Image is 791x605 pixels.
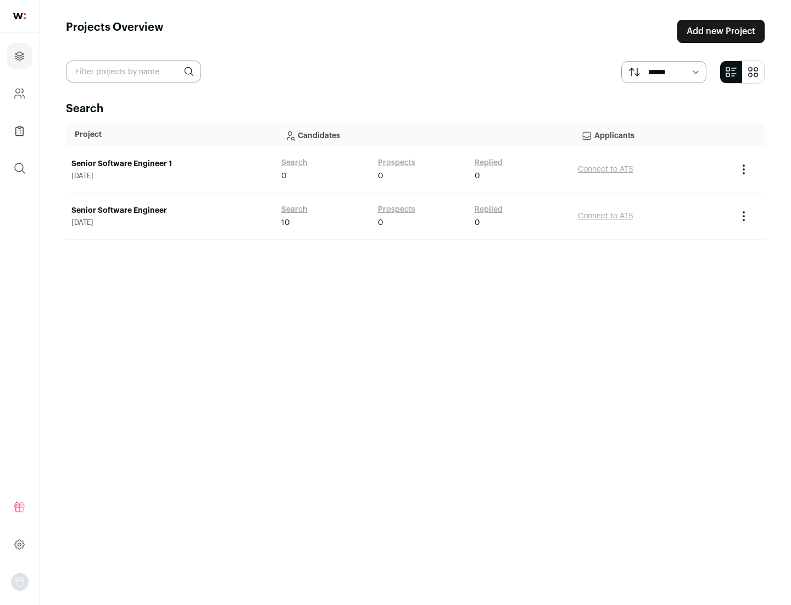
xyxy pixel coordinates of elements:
[578,166,633,173] a: Connect to ATS
[66,61,201,82] input: Filter projects by name
[281,170,287,182] span: 0
[11,573,29,591] img: nopic.png
[71,218,270,227] span: [DATE]
[71,172,270,180] span: [DATE]
[285,124,564,146] p: Candidates
[71,205,270,216] a: Senior Software Engineer
[737,210,750,223] button: Project Actions
[281,217,290,228] span: 10
[7,118,32,144] a: Company Lists
[737,163,750,176] button: Project Actions
[378,217,383,228] span: 0
[677,20,765,43] a: Add new Project
[475,157,503,168] a: Replied
[13,13,26,19] img: wellfound-shorthand-0d5821cbd27db2630d0214b213865d53afaa358527fdda9d0ea32b1df1b89c2c.svg
[66,20,164,43] h1: Projects Overview
[378,204,415,215] a: Prospects
[7,80,32,107] a: Company and ATS Settings
[75,129,267,140] p: Project
[66,101,765,117] h2: Search
[581,124,723,146] p: Applicants
[475,217,480,228] span: 0
[378,170,383,182] span: 0
[281,204,308,215] a: Search
[11,573,29,591] button: Open dropdown
[475,170,480,182] span: 0
[281,157,308,168] a: Search
[378,157,415,168] a: Prospects
[7,43,32,69] a: Projects
[578,212,633,220] a: Connect to ATS
[475,204,503,215] a: Replied
[71,158,270,169] a: Senior Software Engineer 1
